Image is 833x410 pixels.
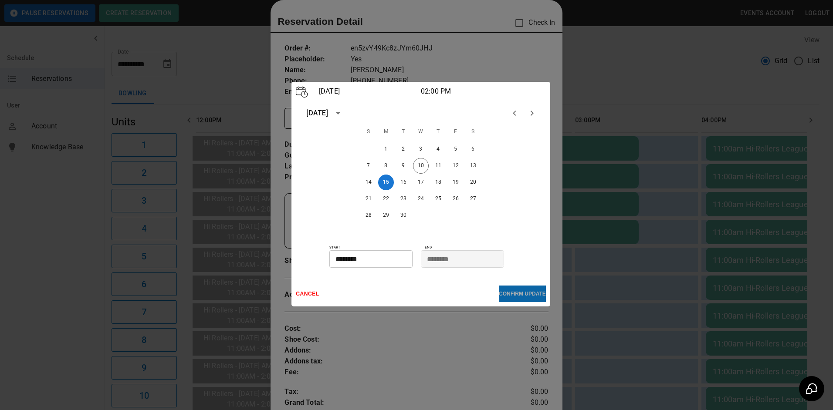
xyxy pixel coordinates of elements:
button: 2 [396,141,411,157]
span: Saturday [465,123,481,141]
input: Choose time, selected time is 3:30 PM [421,250,498,268]
span: Wednesday [413,123,429,141]
img: Vector [296,86,308,98]
p: START [329,245,421,250]
button: Previous month [506,104,523,122]
button: 7 [361,158,376,174]
button: calendar view is open, switch to year view [331,106,345,121]
p: END [425,245,546,250]
div: [DATE] [306,108,328,118]
button: 14 [361,175,376,190]
button: 22 [378,191,394,207]
button: 23 [396,191,411,207]
button: 24 [413,191,429,207]
button: Next month [523,104,541,122]
button: 28 [361,208,376,223]
button: 9 [396,158,411,174]
button: 15 [378,175,394,190]
button: 4 [430,141,446,157]
button: 20 [465,175,481,190]
button: 27 [465,191,481,207]
button: 8 [378,158,394,174]
button: 10 [413,158,429,174]
input: Choose time, selected time is 2:00 PM [329,250,406,268]
p: CONFIRM UPDATE [499,291,546,297]
button: 5 [448,141,464,157]
p: 02:00 PM [421,86,525,97]
button: 19 [448,175,464,190]
button: 11 [430,158,446,174]
button: 1 [378,141,394,157]
button: 6 [465,141,481,157]
p: [DATE] [317,86,421,97]
span: Monday [378,123,394,141]
span: Tuesday [396,123,411,141]
button: 25 [430,191,446,207]
span: Sunday [361,123,376,141]
p: CANCEL [296,291,499,297]
button: 21 [361,191,376,207]
button: 18 [430,175,446,190]
button: 12 [448,158,464,174]
button: 30 [396,208,411,223]
button: CONFIRM UPDATE [499,286,546,302]
button: 29 [378,208,394,223]
button: 16 [396,175,411,190]
button: 3 [413,141,429,157]
span: Thursday [430,123,446,141]
span: Friday [448,123,464,141]
button: 17 [413,175,429,190]
button: 26 [448,191,464,207]
button: 13 [465,158,481,174]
